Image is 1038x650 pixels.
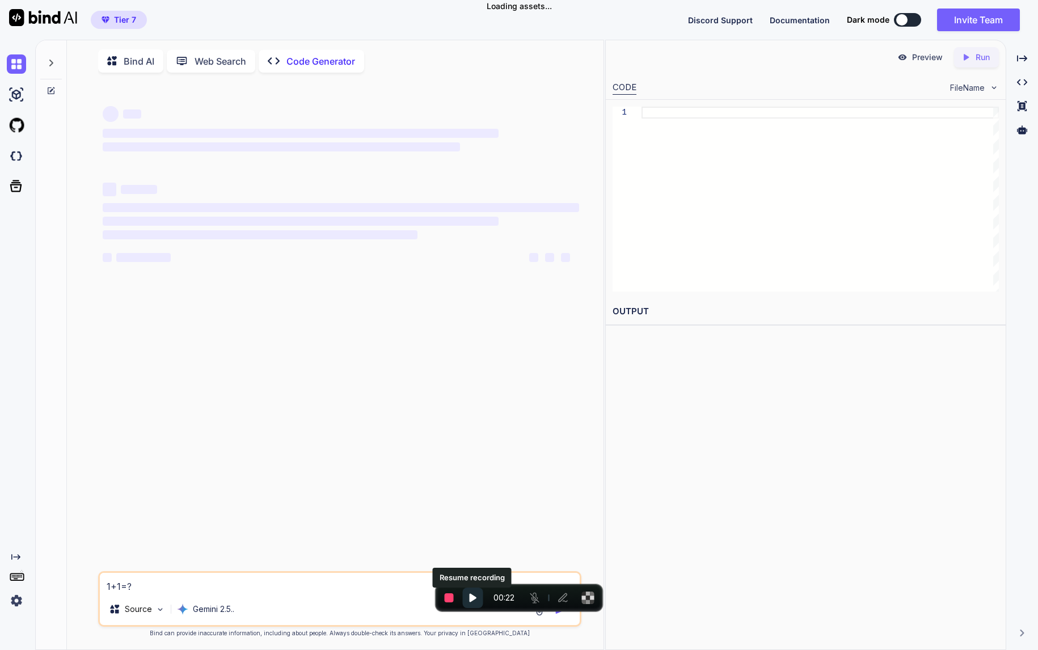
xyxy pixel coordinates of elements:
[7,146,26,166] img: darkCloudIdeIcon
[545,253,554,262] span: ‌
[103,183,116,196] span: ‌
[103,253,112,262] span: ‌
[102,16,109,23] img: premium
[613,107,627,119] div: 1
[125,603,152,615] p: Source
[98,629,582,638] p: Bind can provide inaccurate information, including about people. Always double-check its answers....
[688,14,753,26] button: Discord Support
[897,52,908,62] img: preview
[177,603,188,615] img: Gemini 2.5 Pro
[103,142,461,151] span: ‌
[103,106,119,122] span: ‌
[103,217,499,226] span: ‌
[561,253,570,262] span: ‌
[114,14,136,26] span: Tier 7
[976,52,990,63] p: Run
[912,52,943,63] p: Preview
[123,109,141,119] span: ‌
[103,129,499,138] span: ‌
[989,83,999,92] img: chevron down
[950,82,985,94] span: FileName
[770,15,830,25] span: Documentation
[193,603,234,615] p: Gemini 2.5..
[7,54,26,74] img: chat
[529,253,538,262] span: ‌
[121,185,157,194] span: ‌
[606,298,1006,325] h2: OUTPUT
[195,54,246,68] p: Web Search
[7,116,26,135] img: githubLight
[103,230,417,239] span: ‌
[7,591,26,610] img: settings
[100,573,580,593] textarea: 1+1=?
[937,9,1020,31] button: Invite Team
[847,14,889,26] span: Dark mode
[124,54,154,68] p: Bind AI
[91,11,147,29] button: premiumTier 7
[7,85,26,104] img: ai-studio
[155,605,165,614] img: Pick Models
[103,203,580,212] span: ‌
[770,14,830,26] button: Documentation
[9,9,77,26] img: Bind AI
[286,54,355,68] p: Code Generator
[613,81,636,95] div: CODE
[688,15,753,25] span: Discord Support
[116,253,171,262] span: ‌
